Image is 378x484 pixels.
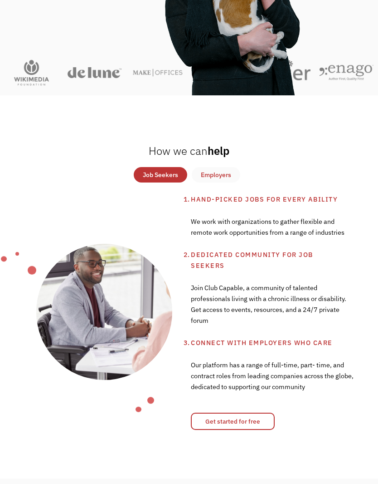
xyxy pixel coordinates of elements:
[201,169,231,180] div: Employers
[149,143,208,158] span: How we can
[191,194,354,214] div: Hand-picked jobs for every ability
[191,214,354,249] div: We work with organizations to gather flexible and remote work opportunities from a range of indus...
[149,144,229,158] h2: help
[143,169,178,180] div: Job Seekers
[191,357,354,404] div: Our platform has a range of full-time, part- time, and contract roles from leading companies acro...
[191,280,354,337] div: Join Club Capable, a community of talented professionals living with a chronic illness or disabil...
[191,413,275,430] a: Get started for free
[191,249,354,280] div: Dedicated community for job seekers
[191,337,354,357] div: Connect with employers who care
